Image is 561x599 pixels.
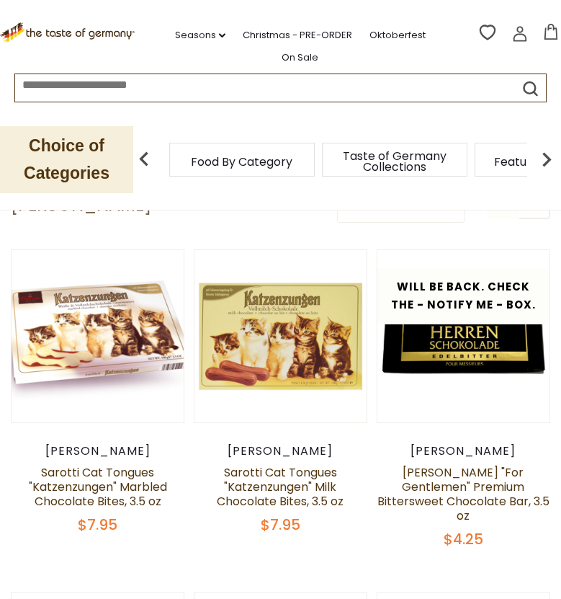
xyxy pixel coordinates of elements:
a: Sarotti Cat Tongues "Katzenzungen" Milk Chocolate Bites, 3.5 oz [217,464,344,510]
img: Sarotti [12,250,184,422]
span: $7.95 [78,515,117,535]
div: [PERSON_NAME] [194,444,367,458]
div: [PERSON_NAME] [11,444,184,458]
a: Food By Category [191,156,292,167]
a: Taste of Germany Collections [337,151,452,172]
img: Sarotti [377,250,549,422]
a: Oktoberfest [369,27,426,43]
a: On Sale [282,50,318,66]
img: Sarotti [194,250,367,422]
span: $4.25 [444,529,483,549]
h1: [PERSON_NAME] [11,195,151,216]
img: previous arrow [130,145,158,174]
a: Sarotti Cat Tongues "Katzenzungen" Marbled Chocolate Bites, 3.5 oz [29,464,167,510]
img: next arrow [532,145,561,174]
span: $7.95 [261,515,300,535]
a: Seasons [175,27,225,43]
div: [PERSON_NAME] [377,444,550,458]
a: [PERSON_NAME] "For Gentlemen" Premium Bittersweet Chocolate Bar, 3.5 oz [377,464,549,524]
a: Christmas - PRE-ORDER [243,27,352,43]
